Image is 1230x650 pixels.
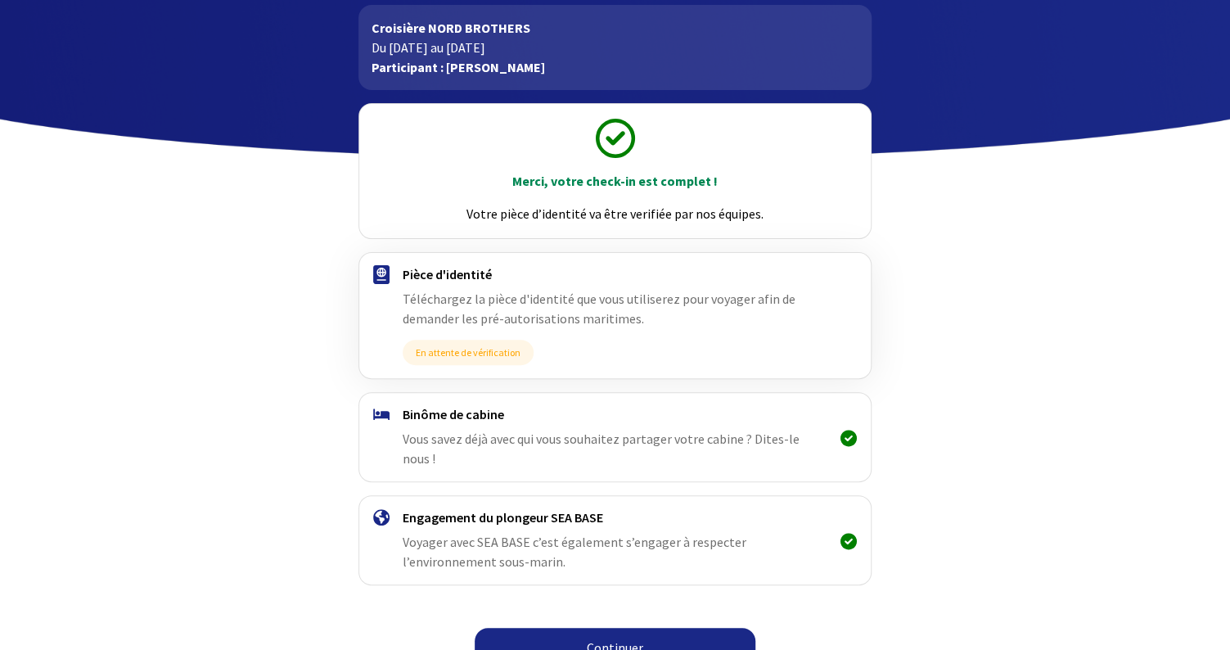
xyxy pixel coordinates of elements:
p: Merci, votre check-in est complet ! [374,171,856,191]
span: En attente de vérification [403,340,534,365]
p: Croisière NORD BROTHERS [372,18,858,38]
p: Participant : [PERSON_NAME] [372,57,858,77]
h4: Pièce d'identité [403,266,827,282]
span: Voyager avec SEA BASE c’est également s’engager à respecter l’environnement sous-marin. [403,534,746,570]
span: Vous savez déjà avec qui vous souhaitez partager votre cabine ? Dites-le nous ! [403,431,800,467]
p: Du [DATE] au [DATE] [372,38,858,57]
h4: Engagement du plongeur SEA BASE [403,509,827,526]
span: Téléchargez la pièce d'identité que vous utiliserez pour voyager afin de demander les pré-autoris... [403,291,795,327]
img: binome.svg [373,409,390,420]
img: engagement.svg [373,509,390,526]
h4: Binôme de cabine [403,406,827,422]
img: passport.svg [373,265,390,284]
p: Votre pièce d’identité va être verifiée par nos équipes. [374,204,856,223]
